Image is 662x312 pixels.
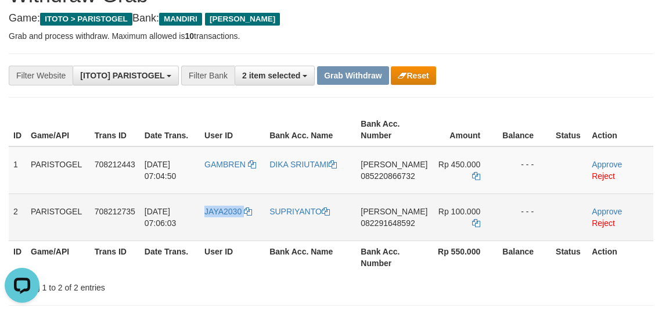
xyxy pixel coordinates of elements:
th: Status [551,241,587,274]
th: Action [587,113,653,146]
a: JAYA2030 [204,207,252,216]
a: Copy 100000 to clipboard [472,218,480,228]
th: Balance [498,241,551,274]
th: Status [551,113,587,146]
span: [PERSON_NAME] [361,207,427,216]
span: [DATE] 07:06:03 [145,207,177,228]
th: Trans ID [90,113,140,146]
div: Filter Bank [181,66,235,85]
th: Game/API [26,241,90,274]
span: JAYA2030 [204,207,242,216]
span: ITOTO > PARISTOGEL [40,13,132,26]
div: Filter Website [9,66,73,85]
th: Rp 550.000 [432,241,498,274]
th: Balance [498,113,551,146]
h4: Game: Bank: [9,13,653,24]
button: 2 item selected [235,66,315,85]
span: 708212735 [95,207,135,216]
span: Rp 100.000 [438,207,480,216]
a: Copy 450000 to clipboard [472,171,480,181]
button: Open LiveChat chat widget [5,5,39,40]
td: 1 [9,146,26,194]
span: MANDIRI [159,13,202,26]
th: User ID [200,241,265,274]
td: - - - [498,193,551,241]
th: ID [9,113,26,146]
th: Bank Acc. Number [356,113,432,146]
button: Reset [391,66,436,85]
th: Trans ID [90,241,140,274]
span: 708212443 [95,160,135,169]
td: - - - [498,146,551,194]
span: [PERSON_NAME] [361,160,427,169]
th: Date Trans. [140,113,200,146]
th: Game/API [26,113,90,146]
div: Showing 1 to 2 of 2 entries [9,277,267,293]
span: 2 item selected [242,71,300,80]
span: GAMBREN [204,160,246,169]
th: Amount [432,113,498,146]
a: GAMBREN [204,160,256,169]
span: [ITOTO] PARISTOGEL [80,71,164,80]
a: Reject [592,218,615,228]
td: PARISTOGEL [26,193,90,241]
span: Copy 082291648592 to clipboard [361,218,415,228]
a: DIKA SRIUTAMI [269,160,337,169]
span: Rp 450.000 [438,160,480,169]
a: SUPRIYANTO [269,207,330,216]
a: Approve [592,207,622,216]
th: User ID [200,113,265,146]
span: Copy 085220866732 to clipboard [361,171,415,181]
button: [ITOTO] PARISTOGEL [73,66,179,85]
a: Reject [592,171,615,181]
span: [DATE] 07:04:50 [145,160,177,181]
p: Grab and process withdraw. Maximum allowed is transactions. [9,30,653,42]
th: Action [587,241,653,274]
th: Date Trans. [140,241,200,274]
th: Bank Acc. Number [356,241,432,274]
th: Bank Acc. Name [265,241,356,274]
a: Approve [592,160,622,169]
th: Bank Acc. Name [265,113,356,146]
span: [PERSON_NAME] [205,13,280,26]
th: ID [9,241,26,274]
td: 2 [9,193,26,241]
button: Grab Withdraw [317,66,388,85]
td: PARISTOGEL [26,146,90,194]
strong: 10 [185,31,194,41]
